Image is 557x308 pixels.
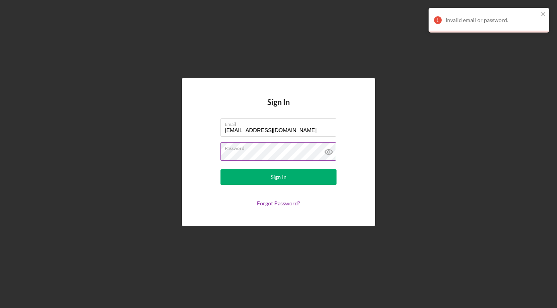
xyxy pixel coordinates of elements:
div: Invalid email or password. [446,17,538,23]
a: Forgot Password? [257,200,300,206]
div: Sign In [271,169,287,185]
button: Sign In [220,169,337,185]
h4: Sign In [267,98,290,118]
label: Email [225,119,336,127]
label: Password [225,143,336,151]
button: close [541,11,546,18]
